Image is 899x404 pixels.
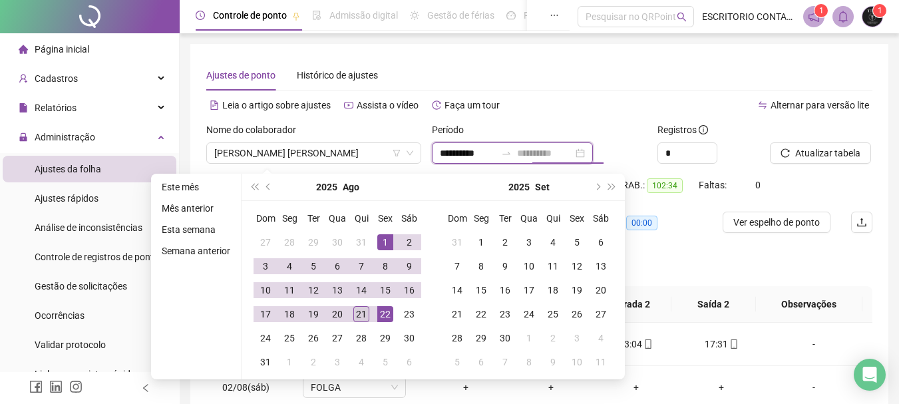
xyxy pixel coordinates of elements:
div: 2 [305,354,321,370]
div: 12 [305,282,321,298]
td: 2025-09-28 [445,326,469,350]
div: 7 [497,354,513,370]
button: month panel [343,174,359,200]
td: 2025-08-23 [397,302,421,326]
span: Ver espelho de ponto [733,215,820,230]
div: 1 [281,354,297,370]
td: 2025-09-01 [277,350,301,374]
div: 31 [449,234,465,250]
span: dashboard [506,11,516,20]
span: Gestão de solicitações [35,281,127,292]
td: 2025-09-12 [565,254,589,278]
div: 3 [329,354,345,370]
div: 25 [545,306,561,322]
td: 2025-10-01 [517,326,541,350]
div: Open Intercom Messenger [854,359,886,391]
td: 2025-10-07 [493,350,517,374]
div: 20 [329,306,345,322]
span: 1 [819,6,824,15]
span: 102:34 [647,178,683,193]
label: Período [432,122,472,137]
td: 2025-09-08 [469,254,493,278]
th: Ter [301,206,325,230]
div: 5 [449,354,465,370]
td: 2025-09-06 [397,350,421,374]
td: 2025-08-24 [254,326,277,350]
th: Sex [373,206,397,230]
li: Este mês [156,179,236,195]
span: Faltas: [699,180,729,190]
div: 11 [545,258,561,274]
th: Saída 2 [671,286,755,323]
th: Sáb [589,206,613,230]
div: 1 [473,234,489,250]
div: 10 [569,354,585,370]
td: 2025-08-30 [397,326,421,350]
td: 2025-09-24 [517,302,541,326]
span: Controle de ponto [213,10,287,21]
span: Análise de inconsistências [35,222,142,233]
div: 18 [545,282,561,298]
div: 5 [377,354,393,370]
span: ellipsis [550,11,559,20]
td: 2025-07-30 [325,230,349,254]
li: Esta semana [156,222,236,238]
li: Semana anterior [156,243,236,259]
div: 13:04 [604,337,668,351]
td: 2025-08-03 [254,254,277,278]
td: 2025-08-05 [301,254,325,278]
td: 2025-09-17 [517,278,541,302]
th: Entrada 2 [588,286,671,323]
div: 4 [281,258,297,274]
td: 2025-09-06 [589,230,613,254]
td: 2025-09-18 [541,278,565,302]
div: 6 [401,354,417,370]
th: Sáb [397,206,421,230]
div: 26 [305,330,321,346]
td: 2025-09-19 [565,278,589,302]
div: 30 [497,330,513,346]
div: + [434,380,498,395]
td: 2025-08-28 [349,326,373,350]
span: Admissão digital [329,10,398,21]
td: 2025-08-29 [373,326,397,350]
span: swap-right [501,148,512,158]
td: 2025-08-18 [277,302,301,326]
th: Seg [277,206,301,230]
td: 2025-09-05 [373,350,397,374]
td: 2025-09-22 [469,302,493,326]
span: bell [837,11,849,23]
td: 2025-09-11 [541,254,565,278]
div: 1 [377,234,393,250]
td: 2025-08-13 [325,278,349,302]
div: 27 [258,234,273,250]
sup: Atualize o seu contato no menu Meus Dados [873,4,886,17]
button: month panel [535,174,550,200]
td: 2025-10-05 [445,350,469,374]
td: 2025-09-04 [349,350,373,374]
div: 3 [569,330,585,346]
span: Ajustes da folha [35,164,101,174]
td: 2025-09-16 [493,278,517,302]
td: 2025-07-27 [254,230,277,254]
span: Ajustes rápidos [35,193,98,204]
div: 29 [305,234,321,250]
span: pushpin [292,12,300,20]
td: 2025-09-27 [589,302,613,326]
span: sun [410,11,419,20]
span: Cadastros [35,73,78,84]
td: 2025-10-02 [541,326,565,350]
td: 2025-09-26 [565,302,589,326]
td: 2025-08-20 [325,302,349,326]
span: Administração [35,132,95,142]
td: 2025-10-04 [589,326,613,350]
td: 2025-08-27 [325,326,349,350]
span: clock-circle [196,11,205,20]
button: Atualizar tabela [770,142,871,164]
div: 28 [449,330,465,346]
span: 1 [878,6,882,15]
span: Histórico de ajustes [297,70,378,81]
td: 2025-08-25 [277,326,301,350]
td: 2025-09-14 [445,278,469,302]
div: 9 [545,354,561,370]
